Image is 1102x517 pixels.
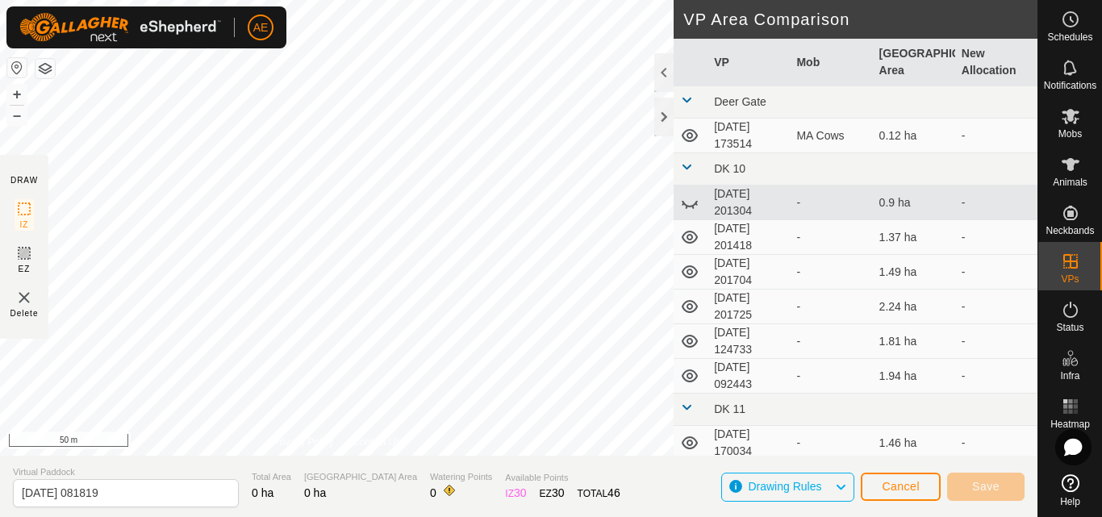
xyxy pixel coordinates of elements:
[1058,129,1082,139] span: Mobs
[430,486,436,499] span: 0
[552,486,565,499] span: 30
[708,324,790,359] td: [DATE] 124733
[796,229,866,246] div: -
[15,288,34,307] img: VP
[1038,468,1102,513] a: Help
[955,426,1037,461] td: -
[796,194,866,211] div: -
[7,106,27,125] button: –
[514,486,527,499] span: 30
[955,39,1037,86] th: New Allocation
[955,290,1037,324] td: -
[1056,323,1083,332] span: Status
[304,470,417,484] span: [GEOGRAPHIC_DATA] Area
[708,119,790,153] td: [DATE] 173514
[430,470,492,484] span: Watering Points
[873,359,955,394] td: 1.94 ha
[790,39,872,86] th: Mob
[353,435,400,449] a: Contact Us
[1046,226,1094,236] span: Neckbands
[796,435,866,452] div: -
[273,435,334,449] a: Privacy Policy
[796,264,866,281] div: -
[955,119,1037,153] td: -
[714,95,766,108] span: Deer Gate
[35,59,55,78] button: Map Layers
[882,480,920,493] span: Cancel
[955,186,1037,220] td: -
[708,426,790,461] td: [DATE] 170034
[796,127,866,144] div: MA Cows
[1047,32,1092,42] span: Schedules
[714,162,745,175] span: DK 10
[252,486,273,499] span: 0 ha
[873,324,955,359] td: 1.81 ha
[947,473,1025,501] button: Save
[708,359,790,394] td: [DATE] 092443
[20,219,29,231] span: IZ
[505,485,526,502] div: IZ
[683,10,1037,29] h2: VP Area Comparison
[972,480,1000,493] span: Save
[1060,371,1079,381] span: Infra
[796,368,866,385] div: -
[13,465,239,479] span: Virtual Paddock
[304,486,326,499] span: 0 ha
[873,255,955,290] td: 1.49 ha
[955,359,1037,394] td: -
[10,307,39,319] span: Delete
[1060,497,1080,507] span: Help
[955,255,1037,290] td: -
[253,19,269,36] span: AE
[873,290,955,324] td: 2.24 ha
[748,480,821,493] span: Drawing Rules
[873,186,955,220] td: 0.9 ha
[505,471,620,485] span: Available Points
[708,220,790,255] td: [DATE] 201418
[7,58,27,77] button: Reset Map
[7,85,27,104] button: +
[10,174,38,186] div: DRAW
[19,13,221,42] img: Gallagher Logo
[578,485,620,502] div: TOTAL
[1053,177,1087,187] span: Animals
[873,119,955,153] td: 0.12 ha
[796,333,866,350] div: -
[1050,419,1090,429] span: Heatmap
[607,486,620,499] span: 46
[861,473,941,501] button: Cancel
[708,255,790,290] td: [DATE] 201704
[252,470,291,484] span: Total Area
[873,426,955,461] td: 1.46 ha
[708,39,790,86] th: VP
[873,220,955,255] td: 1.37 ha
[1044,81,1096,90] span: Notifications
[796,298,866,315] div: -
[955,220,1037,255] td: -
[708,186,790,220] td: [DATE] 201304
[1061,274,1079,284] span: VPs
[708,290,790,324] td: [DATE] 201725
[955,324,1037,359] td: -
[19,263,31,275] span: EZ
[714,402,745,415] span: DK 11
[873,39,955,86] th: [GEOGRAPHIC_DATA] Area
[540,485,565,502] div: EZ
